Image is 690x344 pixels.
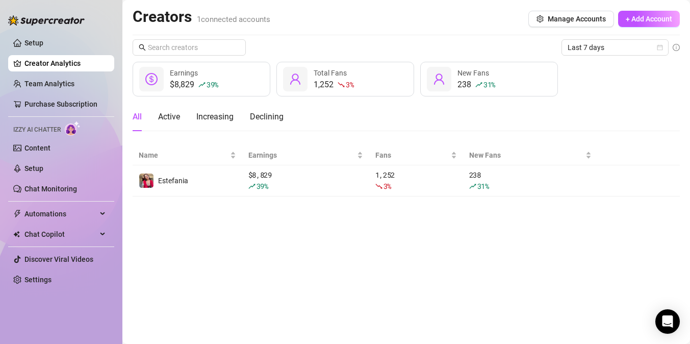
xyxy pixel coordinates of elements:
[618,11,680,27] button: + Add Account
[314,69,347,77] span: Total Fans
[196,111,234,123] div: Increasing
[13,125,61,135] span: Izzy AI Chatter
[469,183,476,190] span: rise
[24,144,50,152] a: Content
[375,150,449,161] span: Fans
[13,210,21,218] span: thunderbolt
[148,42,232,53] input: Search creators
[626,15,672,23] span: + Add Account
[24,276,52,284] a: Settings
[24,226,97,242] span: Chat Copilot
[198,81,206,88] span: rise
[13,231,20,238] img: Chat Copilot
[139,174,154,188] img: Estefania
[250,111,284,123] div: Declining
[8,15,85,26] img: logo-BBDzfeDw.svg
[24,206,97,222] span: Automations
[375,183,382,190] span: fall
[469,150,583,161] span: New Fans
[24,185,77,193] a: Chat Monitoring
[145,73,158,85] span: dollar-circle
[548,15,606,23] span: Manage Accounts
[475,81,482,88] span: rise
[375,169,457,192] div: 1,252
[197,15,270,24] span: 1 connected accounts
[673,44,680,51] span: info-circle
[384,181,391,191] span: 3 %
[133,145,242,165] th: Name
[248,169,363,192] div: $ 8,829
[369,145,463,165] th: Fans
[170,69,198,77] span: Earnings
[207,80,218,89] span: 39 %
[289,73,301,85] span: user
[469,169,592,192] div: 238
[133,111,142,123] div: All
[139,150,228,161] span: Name
[457,69,489,77] span: New Fans
[24,100,97,108] a: Purchase Subscription
[536,15,544,22] span: setting
[133,7,270,27] h2: Creators
[528,11,614,27] button: Manage Accounts
[24,39,43,47] a: Setup
[314,79,353,91] div: 1,252
[257,181,268,191] span: 39 %
[24,80,74,88] a: Team Analytics
[24,55,106,71] a: Creator Analytics
[457,79,495,91] div: 238
[158,177,188,185] span: Estefania
[463,145,598,165] th: New Fans
[139,44,146,51] span: search
[346,80,353,89] span: 3 %
[24,255,93,263] a: Discover Viral Videos
[248,183,255,190] span: rise
[24,164,43,173] a: Setup
[248,150,355,161] span: Earnings
[170,79,218,91] div: $8,829
[158,111,180,123] div: Active
[433,73,445,85] span: user
[568,40,662,55] span: Last 7 days
[477,181,489,191] span: 31 %
[65,121,81,136] img: AI Chatter
[657,44,663,51] span: calendar
[483,80,495,89] span: 31 %
[338,81,345,88] span: fall
[242,145,369,165] th: Earnings
[655,309,680,334] div: Open Intercom Messenger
